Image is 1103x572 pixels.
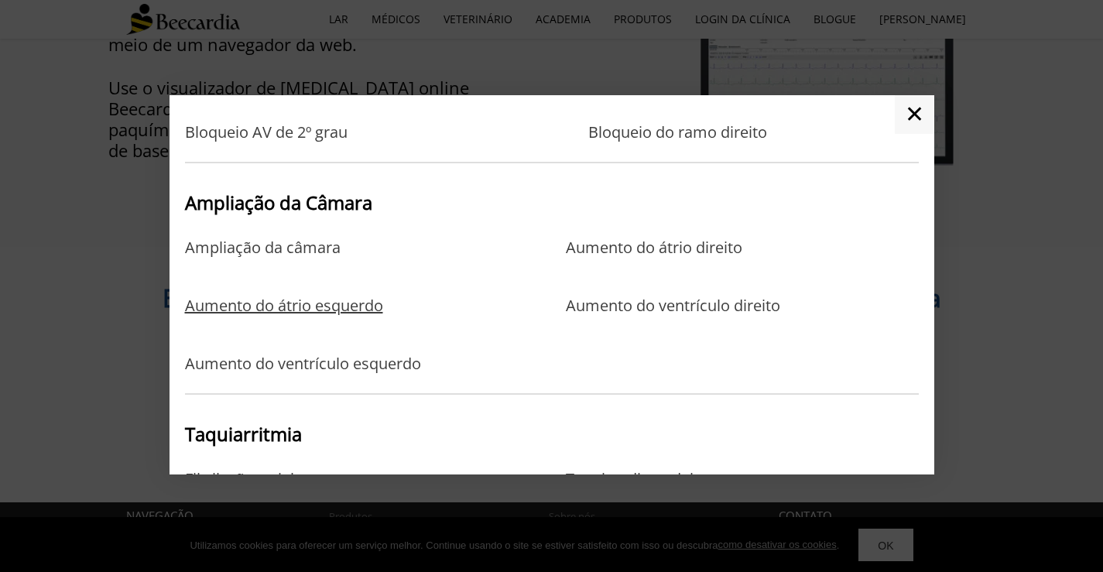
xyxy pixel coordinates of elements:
font: ✕ [905,101,924,127]
a: Bloqueio do ramo direito [588,123,767,142]
a: Aumento do ventrículo esquerdo [185,355,421,373]
a: Fibrilação atrial [185,470,294,520]
font: Taquiarritmia [185,421,302,447]
a: Aumento do ventrículo direito [566,296,780,347]
a: Taquicardia nodal [566,470,694,520]
a: Bloqueio AV de 2º grau [185,123,348,142]
font: Aumento do ventrículo esquerdo [185,353,421,374]
font: Bloqueio do ramo direito [588,122,767,142]
font: Ampliação da Câmara [185,190,372,215]
font: Aumento do átrio direito [566,237,742,258]
font: Ampliação da câmara [185,237,341,258]
a: Ampliação da câmara [185,238,341,289]
font: Aumento do ventrículo direito [566,295,780,316]
a: Aumento do átrio esquerdo [185,296,383,347]
a: Aumento do átrio direito [566,238,742,289]
font: Aumento do átrio esquerdo [185,295,383,316]
font: Fibrilação atrial [185,468,294,489]
font: Bloqueio AV de 2º grau [185,122,348,142]
font: Taquicardia nodal [566,468,694,489]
